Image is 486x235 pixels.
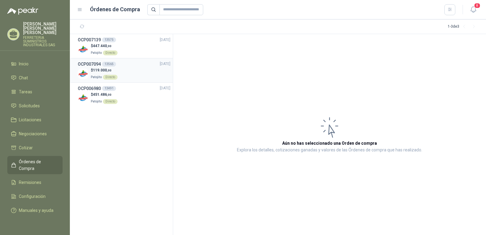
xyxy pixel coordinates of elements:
[7,7,38,15] img: Logo peakr
[7,177,63,188] a: Remisiones
[91,92,118,98] p: $
[7,156,63,174] a: Órdenes de Compra
[103,50,118,55] div: Directo
[19,130,47,137] span: Negociaciones
[107,44,111,48] span: ,00
[78,36,101,43] h3: OCP007139
[78,85,101,92] h3: OCP006980
[160,85,170,91] span: [DATE]
[7,58,63,70] a: Inicio
[102,62,116,67] div: 13565
[91,75,102,79] span: Patojito
[93,44,111,48] span: 447.440
[107,93,111,96] span: ,00
[160,37,170,43] span: [DATE]
[282,140,377,147] h3: Aún no has seleccionado una Orden de compra
[78,85,170,104] a: OCP00698013491[DATE] Company Logo$451.486,00PatojitoDirecto
[7,191,63,202] a: Configuración
[78,93,88,103] img: Company Logo
[7,72,63,84] a: Chat
[78,36,170,56] a: OCP00713913575[DATE] Company Logo$447.440,00PatojitoDirecto
[78,44,88,55] img: Company Logo
[23,36,63,47] p: FERRETERIA SUMINISTROS INDUSTRIALES SAS
[91,67,118,73] p: $
[7,100,63,112] a: Solicitudes
[19,158,57,172] span: Órdenes de Compra
[7,86,63,98] a: Tareas
[103,99,118,104] div: Directo
[19,193,46,200] span: Configuración
[448,22,479,32] div: 1 - 3 de 3
[107,69,111,72] span: ,00
[102,86,116,91] div: 13491
[19,74,28,81] span: Chat
[93,92,111,97] span: 451.486
[19,207,53,214] span: Manuales y ayuda
[7,128,63,140] a: Negociaciones
[7,205,63,216] a: Manuales y ayuda
[93,68,111,72] span: 119.000
[103,75,118,80] div: Directo
[19,88,32,95] span: Tareas
[102,37,116,42] div: 13575
[19,60,29,67] span: Inicio
[78,61,170,80] a: OCP00709413565[DATE] Company Logo$119.000,00PatojitoDirecto
[91,100,102,103] span: Patojito
[7,142,63,154] a: Cotizar
[78,61,101,67] h3: OCP007094
[90,5,140,14] h1: Órdenes de Compra
[78,68,88,79] img: Company Logo
[91,43,118,49] p: $
[474,3,481,9] span: 8
[19,116,41,123] span: Licitaciones
[19,144,33,151] span: Cotizar
[23,22,63,35] p: [PERSON_NAME] [PERSON_NAME] [PERSON_NAME]
[7,114,63,126] a: Licitaciones
[19,102,40,109] span: Solicitudes
[468,4,479,15] button: 8
[237,147,422,154] p: Explora los detalles, cotizaciones ganadas y valores de las Órdenes de compra que has realizado.
[19,179,41,186] span: Remisiones
[160,61,170,67] span: [DATE]
[91,51,102,54] span: Patojito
